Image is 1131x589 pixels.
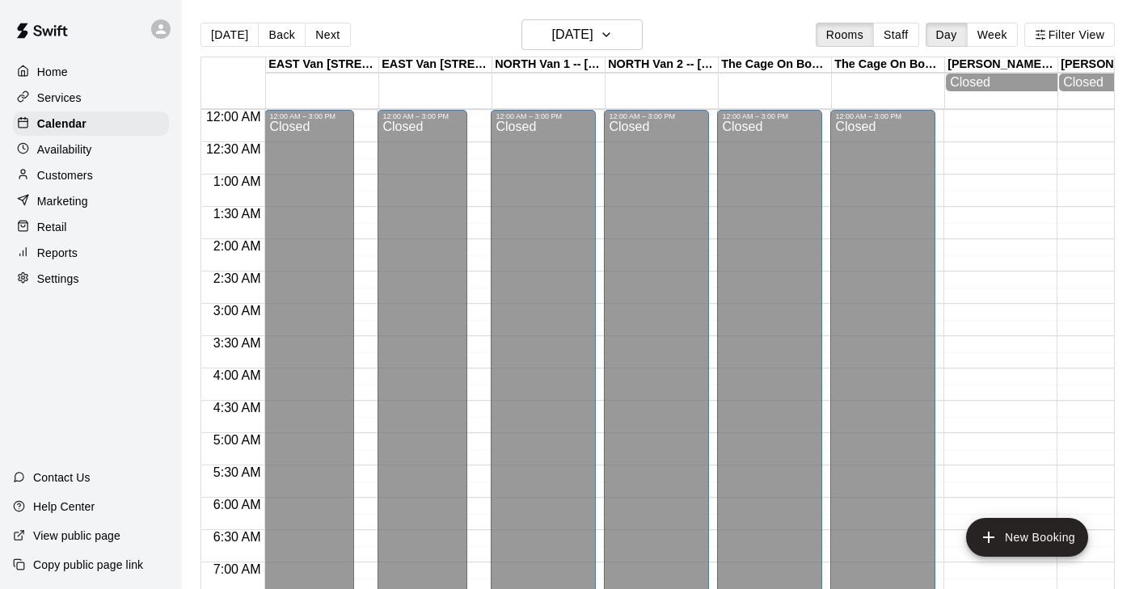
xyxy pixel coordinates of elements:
[950,75,1053,90] div: Closed
[209,530,265,544] span: 6:30 AM
[33,469,91,486] p: Contact Us
[966,518,1088,557] button: add
[33,499,95,515] p: Help Center
[33,557,143,573] p: Copy public page link
[209,498,265,511] span: 6:00 AM
[1024,23,1115,47] button: Filter View
[816,23,874,47] button: Rooms
[13,189,169,213] a: Marketing
[521,19,643,50] button: [DATE]
[209,465,265,479] span: 5:30 AM
[37,90,82,106] p: Services
[209,175,265,188] span: 1:00 AM
[13,111,169,136] a: Calendar
[37,64,68,80] p: Home
[209,562,265,576] span: 7:00 AM
[967,23,1018,47] button: Week
[200,23,259,47] button: [DATE]
[209,207,265,221] span: 1:30 AM
[379,57,492,73] div: EAST Van [STREET_ADDRESS]
[269,112,349,120] div: 12:00 AM – 3:00 PM
[492,57,606,73] div: NORTH Van 1 -- [STREET_ADDRESS]
[209,368,265,382] span: 4:00 AM
[209,433,265,447] span: 5:00 AM
[926,23,968,47] button: Day
[37,219,67,235] p: Retail
[552,23,593,46] h6: [DATE]
[202,110,265,124] span: 12:00 AM
[209,304,265,318] span: 3:00 AM
[13,60,169,84] a: Home
[33,528,120,544] p: View public page
[266,57,379,73] div: EAST Van [STREET_ADDRESS]
[37,141,92,158] p: Availability
[209,336,265,350] span: 3:30 AM
[209,239,265,253] span: 2:00 AM
[835,112,931,120] div: 12:00 AM – 3:00 PM
[609,112,704,120] div: 12:00 AM – 3:00 PM
[209,401,265,414] span: 4:30 AM
[13,215,169,239] a: Retail
[873,23,919,47] button: Staff
[13,267,169,291] a: Settings
[13,86,169,110] a: Services
[13,241,169,265] a: Reports
[722,112,817,120] div: 12:00 AM – 3:00 PM
[37,193,88,209] p: Marketing
[13,163,169,187] a: Customers
[382,112,462,120] div: 12:00 AM – 3:00 PM
[37,167,93,183] p: Customers
[209,271,265,285] span: 2:30 AM
[13,137,169,162] a: Availability
[202,142,265,156] span: 12:30 AM
[606,57,719,73] div: NORTH Van 2 -- [STREET_ADDRESS]
[496,112,591,120] div: 12:00 AM – 3:00 PM
[37,271,79,287] p: Settings
[832,57,945,73] div: The Cage On Boundary 2 -- [STREET_ADDRESS] ([PERSON_NAME] & [PERSON_NAME]), [GEOGRAPHIC_DATA]
[258,23,306,47] button: Back
[305,23,350,47] button: Next
[37,116,87,132] p: Calendar
[719,57,832,73] div: The Cage On Boundary 1 -- [STREET_ADDRESS] ([PERSON_NAME] & [PERSON_NAME]), [GEOGRAPHIC_DATA]
[37,245,78,261] p: Reports
[945,57,1058,73] div: [PERSON_NAME] - Fusion Training Centre 1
